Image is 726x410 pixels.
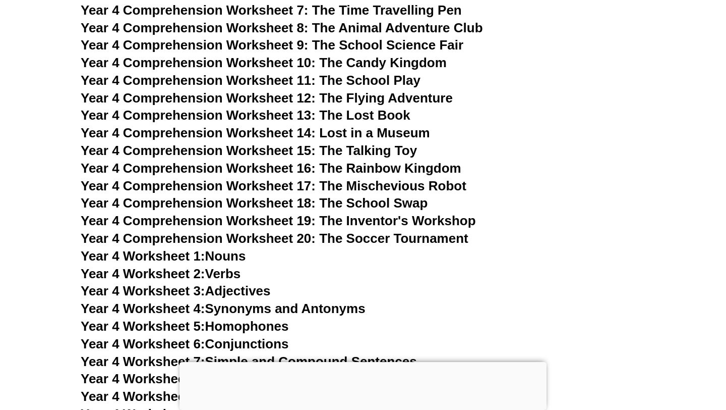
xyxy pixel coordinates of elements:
a: Year 4 Comprehension Worksheet 14: Lost in a Museum [81,125,430,140]
a: Year 4 Worksheet 4:Synonyms and Antonyms [81,301,366,316]
a: Year 4 Worksheet 1:Nouns [81,248,246,264]
a: Year 4 Comprehension Worksheet 13: The Lost Book [81,108,410,123]
a: Year 4 Comprehension Worksheet 11: The School Play [81,73,420,88]
a: Year 4 Worksheet 5:Homophones [81,319,289,334]
a: Year 4 Comprehension Worksheet 7: The Time Travelling Pen [81,3,462,18]
span: Year 4 Worksheet 1: [81,248,205,264]
a: Year 4 Comprehension Worksheet 17: The Mischevious Robot [81,178,466,193]
a: Year 4 Worksheet 3:Adjectives [81,283,271,298]
iframe: Advertisement [179,362,547,407]
a: Year 4 Comprehension Worksheet 16: The Rainbow Kingdom [81,161,461,176]
span: Year 4 Worksheet 4: [81,301,205,316]
a: Year 4 Comprehension Worksheet 12: The Flying Adventure [81,90,453,106]
a: Year 4 Comprehension Worksheet 10: The Candy Kingdom [81,55,447,70]
a: Year 4 Worksheet 6:Conjunctions [81,336,289,351]
a: Year 4 Worksheet 7:Simple and Compound Sentences [81,354,417,369]
a: Year 4 Comprehension Worksheet 15: The Talking Toy [81,143,417,158]
span: Year 4 Worksheet 3: [81,283,205,298]
iframe: Chat Widget [553,296,726,410]
a: Year 4 Worksheet 2:Verbs [81,266,240,281]
a: Year 4 Comprehension Worksheet 18: The School Swap [81,195,428,211]
a: Year 4 Comprehension Worksheet 9: The School Science Fair [81,37,463,53]
span: Year 4 Worksheet 6: [81,336,205,351]
a: Year 4 Worksheet 8:Pronouns [81,371,266,386]
span: Year 4 Worksheet 7: [81,354,205,369]
span: Year 4 Worksheet 8: [81,371,205,386]
span: Year 4 Worksheet 5: [81,319,205,334]
a: Year 4 Comprehension Worksheet 20: The Soccer Tournament [81,231,468,246]
span: Year 4 Worksheet 2: [81,266,205,281]
a: Year 4 Comprehension Worksheet 19: The Inventor's Workshop [81,213,476,228]
a: Year 4 Worksheet 9:Prepositions [81,389,284,404]
a: Year 4 Comprehension Worksheet 8: The Animal Adventure Club [81,20,483,35]
span: Year 4 Worksheet 9: [81,389,205,404]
